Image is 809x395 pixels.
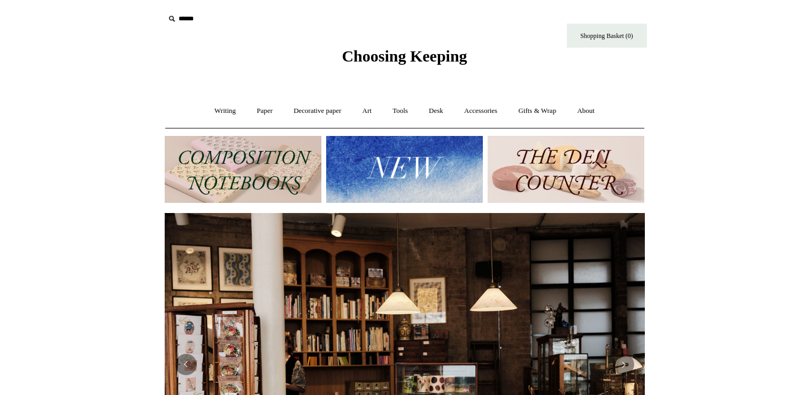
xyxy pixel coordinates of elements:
a: Accessories [454,97,507,125]
a: Desk [419,97,453,125]
img: The Deli Counter [488,136,644,203]
span: Choosing Keeping [342,47,467,65]
a: Writing [205,97,245,125]
img: New.jpg__PID:f73bdf93-380a-4a35-bcfe-7823039498e1 [326,136,483,203]
a: Gifts & Wrap [508,97,566,125]
button: Previous [175,354,197,375]
a: Tools [383,97,418,125]
a: Art [353,97,381,125]
a: About [567,97,604,125]
button: Next [613,354,634,375]
a: Paper [247,97,282,125]
a: Shopping Basket (0) [567,24,647,48]
a: Choosing Keeping [342,56,467,63]
a: Decorative paper [284,97,351,125]
img: 202302 Composition ledgers.jpg__PID:69722ee6-fa44-49dd-a067-31375e5d54ec [165,136,321,203]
